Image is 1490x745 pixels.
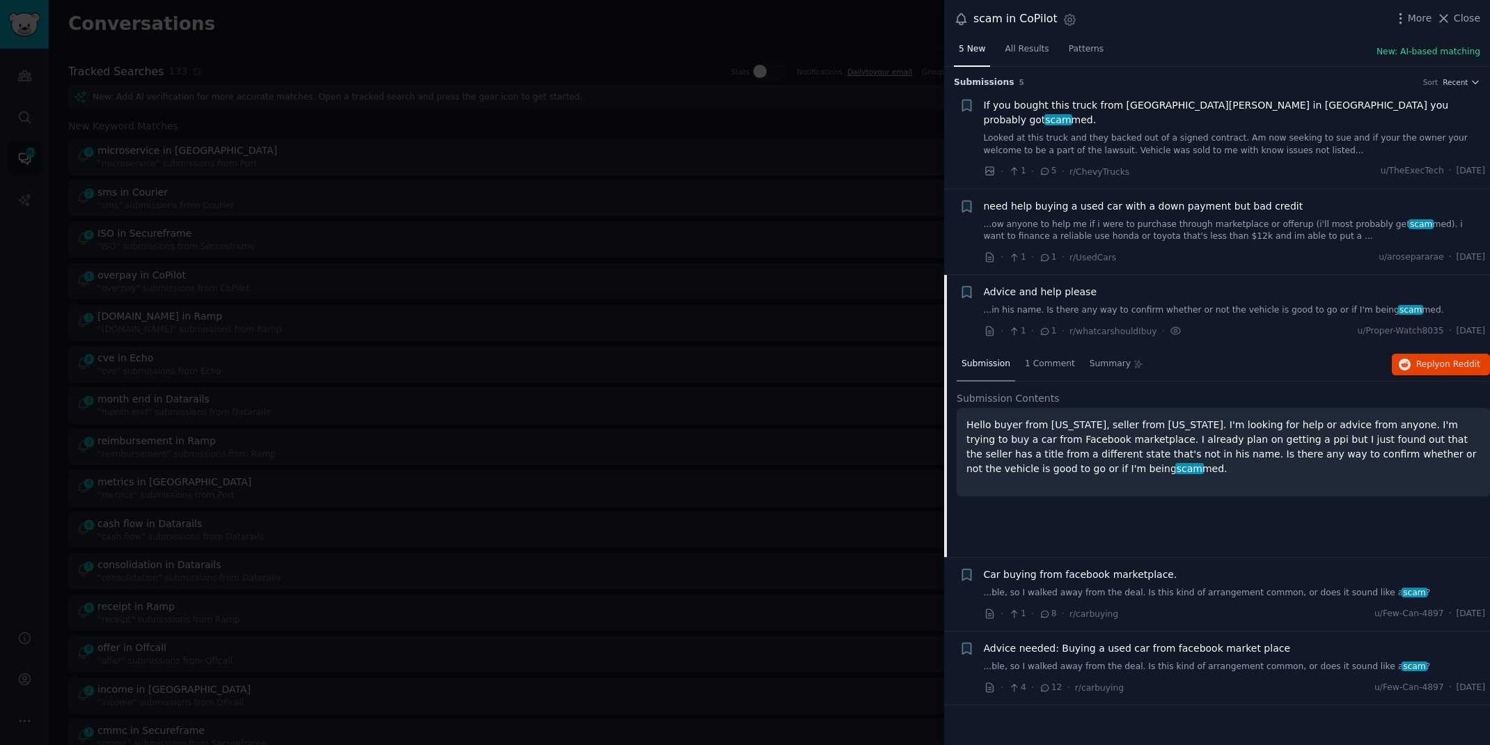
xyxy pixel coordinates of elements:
[1449,251,1452,264] span: ·
[1457,325,1485,338] span: [DATE]
[1409,219,1434,229] span: scam
[1069,609,1118,619] span: r/carbuying
[1440,359,1480,369] span: on Reddit
[1398,305,1423,315] span: scam
[1008,165,1026,178] span: 1
[984,567,1177,582] a: Car buying from facebook marketplace.
[1457,165,1485,178] span: [DATE]
[1062,250,1065,265] span: ·
[1457,608,1485,620] span: [DATE]
[1001,324,1003,338] span: ·
[1039,608,1056,620] span: 8
[1001,606,1003,621] span: ·
[984,219,1486,243] a: ...ow anyone to help me if i were to purchase through marketplace or offerup (i'll most probably ...
[1039,682,1062,694] span: 12
[984,304,1486,317] a: ...in his name. Is there any way to confirm whether or not the vehicle is good to go or if I'm be...
[1064,38,1108,67] a: Patterns
[959,43,985,56] span: 5 New
[962,358,1010,370] span: Submission
[1031,324,1034,338] span: ·
[1019,78,1024,86] span: 5
[1008,325,1026,338] span: 1
[954,38,990,67] a: 5 New
[1402,661,1427,671] span: scam
[1457,682,1485,694] span: [DATE]
[1039,325,1056,338] span: 1
[1161,324,1164,338] span: ·
[984,199,1303,214] a: need help buying a used car with a down payment but bad credit
[973,10,1058,28] div: scam in CoPilot
[954,77,1014,89] span: Submission s
[1379,251,1443,264] span: u/arosepararae
[1090,358,1131,370] span: Summary
[957,391,1060,406] span: Submission Contents
[1175,463,1204,474] span: scam
[1039,165,1056,178] span: 5
[1008,608,1026,620] span: 1
[1416,359,1480,371] span: Reply
[1062,324,1065,338] span: ·
[1069,253,1116,262] span: r/UsedCars
[1443,77,1468,87] span: Recent
[1031,680,1034,695] span: ·
[1436,11,1480,26] button: Close
[1008,682,1026,694] span: 4
[1449,325,1452,338] span: ·
[1392,354,1490,376] button: Replyon Reddit
[1457,251,1485,264] span: [DATE]
[1423,77,1438,87] div: Sort
[1358,325,1444,338] span: u/Proper-Watch8035
[984,641,1291,656] a: Advice needed: Buying a used car from facebook market place
[1377,46,1480,58] button: New: AI-based matching
[1408,11,1432,26] span: More
[1069,43,1104,56] span: Patterns
[1025,358,1075,370] span: 1 Comment
[1449,165,1452,178] span: ·
[984,98,1486,127] a: If you bought this truck from [GEOGRAPHIC_DATA][PERSON_NAME] in [GEOGRAPHIC_DATA] you probably go...
[1001,164,1003,179] span: ·
[1001,680,1003,695] span: ·
[1069,167,1129,177] span: r/ChevyTrucks
[1001,250,1003,265] span: ·
[1031,606,1034,621] span: ·
[1374,682,1444,694] span: u/Few-Can-4897
[1449,608,1452,620] span: ·
[1454,11,1480,26] span: Close
[1039,251,1056,264] span: 1
[1062,164,1065,179] span: ·
[1062,606,1065,621] span: ·
[1374,608,1444,620] span: u/Few-Can-4897
[1449,682,1452,694] span: ·
[1069,327,1157,336] span: r/whatcarshouldIbuy
[984,661,1486,673] a: ...ble, so I walked away from the deal. Is this kind of arrangement common, or does it sound like...
[1005,43,1049,56] span: All Results
[1067,680,1069,695] span: ·
[1443,77,1480,87] button: Recent
[984,285,1097,299] a: Advice and help please
[1402,588,1427,597] span: scam
[1031,250,1034,265] span: ·
[1044,114,1073,125] span: scam
[1008,251,1026,264] span: 1
[1393,11,1432,26] button: More
[984,132,1486,157] a: Looked at this truck and they backed out of a signed contract. Am now seeking to sue and if your ...
[1075,683,1124,693] span: r/carbuying
[984,587,1486,599] a: ...ble, so I walked away from the deal. Is this kind of arrangement common, or does it sound like...
[1031,164,1034,179] span: ·
[1381,165,1444,178] span: u/TheExecTech
[966,418,1480,476] p: Hello buyer from [US_STATE], seller from [US_STATE]. I'm looking for help or advice from anyone. ...
[1000,38,1053,67] a: All Results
